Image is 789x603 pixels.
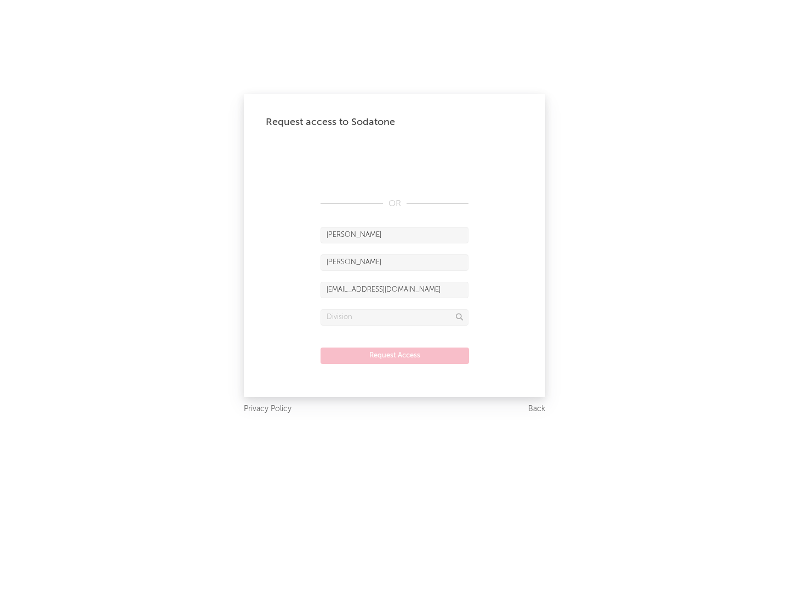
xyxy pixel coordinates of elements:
input: Division [321,309,468,326]
input: First Name [321,227,468,243]
a: Back [528,402,545,416]
input: Last Name [321,254,468,271]
button: Request Access [321,348,469,364]
div: Request access to Sodatone [266,116,523,129]
div: OR [321,197,468,211]
a: Privacy Policy [244,402,291,416]
input: Email [321,282,468,298]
